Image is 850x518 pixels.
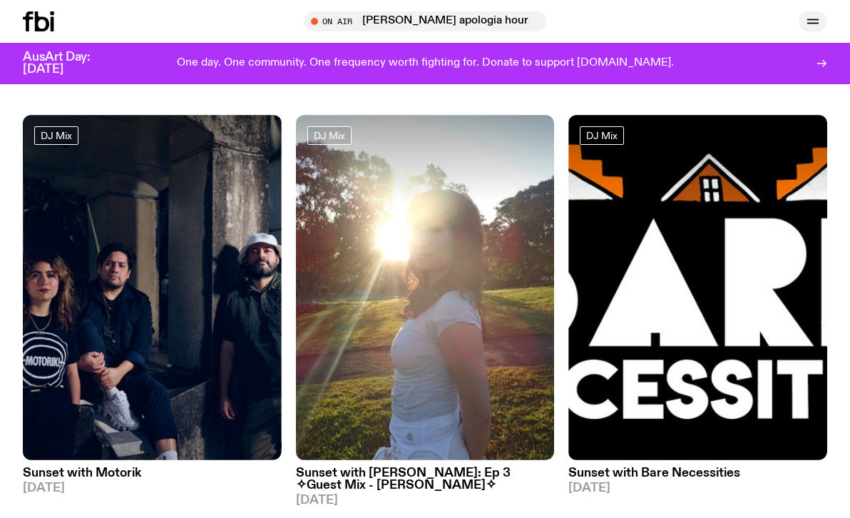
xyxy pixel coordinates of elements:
span: [DATE] [568,482,827,494]
h3: Sunset with Motorik [23,467,282,479]
h3: AusArt Day: [DATE] [23,51,114,76]
span: DJ Mix [314,130,345,141]
a: Sunset with [PERSON_NAME]: Ep 3 ✧Guest Mix - [PERSON_NAME]✧[DATE] [296,460,555,507]
p: One day. One community. One frequency worth fighting for. Donate to support [DOMAIN_NAME]. [177,57,674,70]
span: [DATE] [23,482,282,494]
span: [DATE] [296,494,555,507]
a: DJ Mix [34,126,78,145]
img: Bare Necessities [568,115,827,460]
a: DJ Mix [580,126,624,145]
h3: Sunset with [PERSON_NAME]: Ep 3 ✧Guest Mix - [PERSON_NAME]✧ [296,467,555,492]
a: Sunset with Motorik[DATE] [23,460,282,494]
span: DJ Mix [41,130,72,141]
span: DJ Mix [586,130,618,141]
button: On AirMornings with [PERSON_NAME] / the [PERSON_NAME] apologia hour [304,11,546,31]
h3: Sunset with Bare Necessities [568,467,827,479]
a: DJ Mix [307,126,352,145]
a: Sunset with Bare Necessities[DATE] [568,460,827,494]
